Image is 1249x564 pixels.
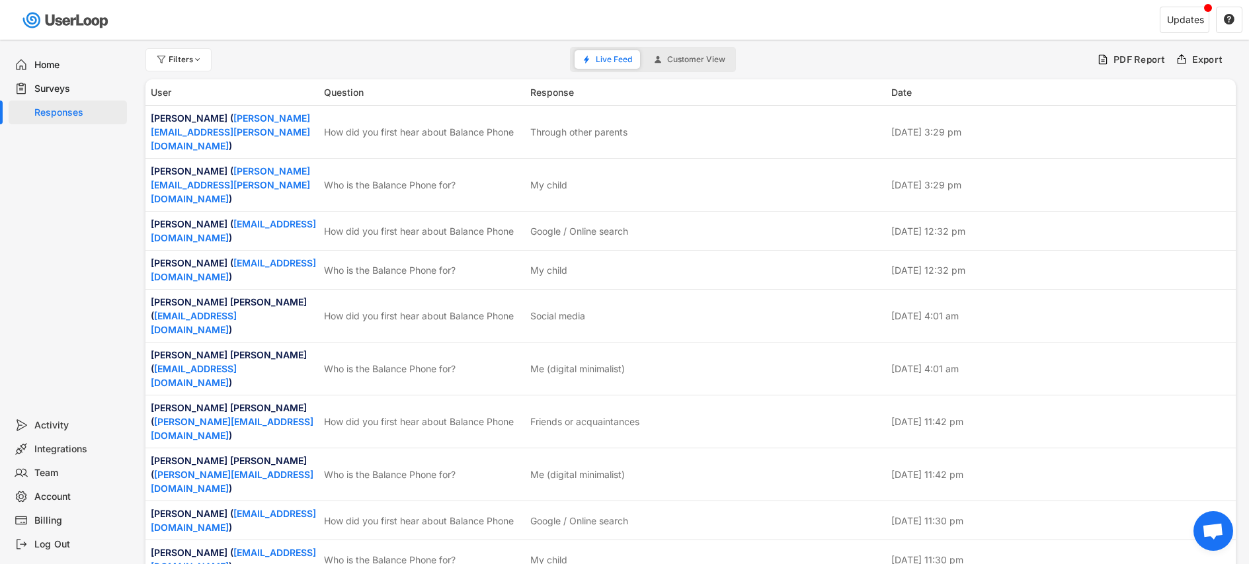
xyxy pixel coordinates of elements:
a: [EMAIL_ADDRESS][DOMAIN_NAME] [151,218,316,243]
div: Team [34,467,122,479]
div: Surveys [34,83,122,95]
div: Responses [34,106,122,119]
div: Log Out [34,538,122,551]
div: Date [891,85,1231,99]
div: Updates [1167,15,1204,24]
div: My child [530,178,567,192]
div: Me (digital minimalist) [530,467,625,481]
div: [PERSON_NAME] ( ) [151,164,316,206]
div: Who is the Balance Phone for? [324,467,522,481]
div: Filters [169,56,203,63]
div: [DATE] 3:29 pm [891,125,1231,139]
div: [DATE] 12:32 pm [891,224,1231,238]
div: Friends or acquaintances [530,415,639,428]
div: [DATE] 12:32 pm [891,263,1231,277]
img: userloop-logo-01.svg [20,7,113,34]
div: Question [324,85,522,99]
div: How did you first hear about Balance Phone [324,224,522,238]
div: How did you first hear about Balance Phone [324,415,522,428]
span: Live Feed [596,56,632,63]
div: [PERSON_NAME] [PERSON_NAME] ( ) [151,454,316,495]
div: PDF Report [1113,54,1166,65]
div: How did you first hear about Balance Phone [324,309,522,323]
a: [PERSON_NAME][EMAIL_ADDRESS][PERSON_NAME][DOMAIN_NAME] [151,112,310,151]
div: Me (digital minimalist) [530,362,625,376]
div: [DATE] 11:42 pm [891,467,1231,481]
div: Who is the Balance Phone for? [324,178,522,192]
div: Through other parents [530,125,627,139]
div: How did you first hear about Balance Phone [324,514,522,528]
a: [EMAIL_ADDRESS][DOMAIN_NAME] [151,310,237,335]
div: Response [530,85,883,99]
a: [EMAIL_ADDRESS][DOMAIN_NAME] [151,508,316,533]
div: Integrations [34,443,122,456]
div: Open chat [1193,511,1233,551]
div: How did you first hear about Balance Phone [324,125,522,139]
div: Home [34,59,122,71]
a: [EMAIL_ADDRESS][DOMAIN_NAME] [151,363,237,388]
div: [PERSON_NAME] ( ) [151,111,316,153]
div: Who is the Balance Phone for? [324,362,522,376]
div: Google / Online search [530,514,628,528]
a: [PERSON_NAME][EMAIL_ADDRESS][DOMAIN_NAME] [151,416,313,441]
div: [PERSON_NAME] ( ) [151,217,316,245]
span: Customer View [667,56,725,63]
div: [PERSON_NAME] ( ) [151,256,316,284]
div: Account [34,491,122,503]
a: [PERSON_NAME][EMAIL_ADDRESS][DOMAIN_NAME] [151,469,313,494]
div: [PERSON_NAME] [PERSON_NAME] ( ) [151,401,316,442]
div: Activity [34,419,122,432]
div: Social media [530,309,585,323]
div: User [151,85,316,99]
div: [DATE] 4:01 am [891,309,1231,323]
div: Export [1192,54,1223,65]
div: Who is the Balance Phone for? [324,263,522,277]
button: Customer View [646,50,733,69]
a: [PERSON_NAME][EMAIL_ADDRESS][PERSON_NAME][DOMAIN_NAME] [151,165,310,204]
div: [DATE] 11:42 pm [891,415,1231,428]
div: My child [530,263,567,277]
div: [DATE] 4:01 am [891,362,1231,376]
button:  [1223,14,1235,26]
div: Google / Online search [530,224,628,238]
div: [PERSON_NAME] [PERSON_NAME] ( ) [151,348,316,389]
div: [PERSON_NAME] [PERSON_NAME] ( ) [151,295,316,337]
div: Billing [34,514,122,527]
button: Live Feed [575,50,640,69]
div: [PERSON_NAME] ( ) [151,506,316,534]
div: [DATE] 3:29 pm [891,178,1231,192]
a: [EMAIL_ADDRESS][DOMAIN_NAME] [151,257,316,282]
text:  [1224,13,1234,25]
div: [DATE] 11:30 pm [891,514,1231,528]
